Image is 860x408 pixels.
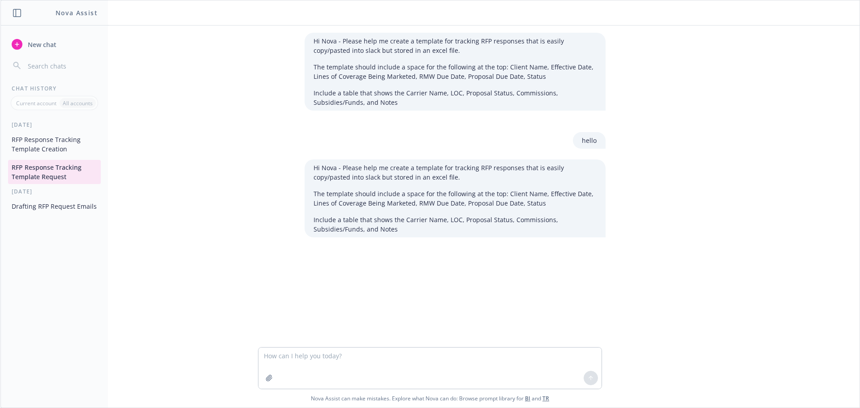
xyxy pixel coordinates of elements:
p: Include a table that shows the Carrier Name, LOC, Proposal Status, Commissions, Subsidies/Funds, ... [314,215,597,234]
p: Hi Nova - Please help me create a template for tracking RFP responses that is easily copy/pasted ... [314,163,597,182]
a: BI [525,395,530,402]
div: [DATE] [1,188,108,195]
button: RFP Response Tracking Template Request [8,160,101,184]
h1: Nova Assist [56,8,98,17]
div: Chat History [1,85,108,92]
p: Hi Nova - Please help me create a template for tracking RFP responses that is easily copy/pasted ... [314,36,597,55]
p: Include a table that shows the Carrier Name, LOC, Proposal Status, Commissions, Subsidies/Funds, ... [314,88,597,107]
p: The template should include a space for the following at the top: Client Name, Effective Date, Li... [314,189,597,208]
button: New chat [8,36,101,52]
span: New chat [26,40,56,49]
button: RFP Response Tracking Template Creation [8,132,101,156]
p: The template should include a space for the following at the top: Client Name, Effective Date, Li... [314,62,597,81]
p: All accounts [63,99,93,107]
p: hello [582,136,597,145]
div: [DATE] [1,121,108,129]
span: Nova Assist can make mistakes. Explore what Nova can do: Browse prompt library for and [311,389,549,408]
p: Current account [16,99,56,107]
button: Drafting RFP Request Emails [8,199,101,214]
a: TR [542,395,549,402]
input: Search chats [26,60,97,72]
